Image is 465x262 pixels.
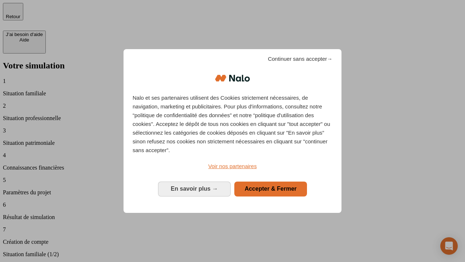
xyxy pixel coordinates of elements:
span: Accepter & Fermer [244,186,296,192]
button: Accepter & Fermer: Accepter notre traitement des données et fermer [234,182,307,196]
div: Bienvenue chez Nalo Gestion du consentement [124,49,341,213]
button: En savoir plus: Configurer vos consentements [158,182,231,196]
span: Voir nos partenaires [208,163,256,169]
span: Continuer sans accepter→ [268,55,332,63]
a: Voir nos partenaires [133,162,332,171]
img: Logo [215,67,250,89]
p: Nalo et ses partenaires utilisent des Cookies strictement nécessaires, de navigation, marketing e... [133,94,332,155]
span: En savoir plus → [171,186,218,192]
